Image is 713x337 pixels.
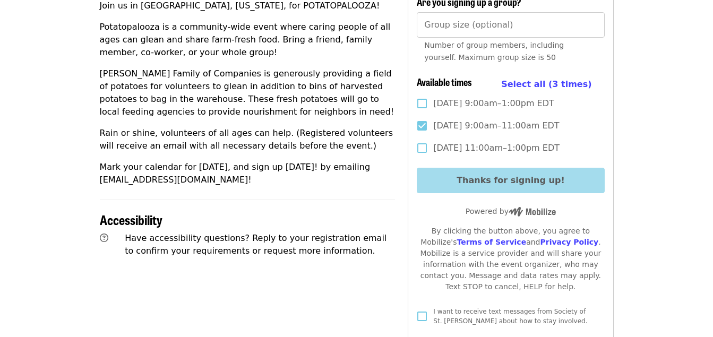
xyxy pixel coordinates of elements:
img: Powered by Mobilize [509,207,556,217]
p: Mark your calendar for [DATE], and sign up [DATE]! by emailing [EMAIL_ADDRESS][DOMAIN_NAME]! [100,161,396,186]
div: By clicking the button above, you agree to Mobilize's and . Mobilize is a service provider and wi... [417,226,604,292]
span: Have accessibility questions? Reply to your registration email to confirm your requirements or re... [125,233,386,256]
span: [DATE] 9:00am–11:00am EDT [433,119,559,132]
a: Privacy Policy [540,238,598,246]
span: Select all (3 times) [501,79,591,89]
i: question-circle icon [100,233,108,243]
p: Potatopalooza is a community-wide event where caring people of all ages can glean and share farm-... [100,21,396,59]
button: Select all (3 times) [501,76,591,92]
span: [DATE] 11:00am–1:00pm EDT [433,142,560,154]
p: [PERSON_NAME] Family of Companies is generously providing a field of potatoes for volunteers to g... [100,67,396,118]
input: [object Object] [417,12,604,38]
button: Thanks for signing up! [417,168,604,193]
span: Number of group members, including yourself. Maximum group size is 50 [424,41,564,62]
p: Rain or shine, volunteers of all ages can help. (Registered volunteers will receive an email with... [100,127,396,152]
span: Available times [417,75,472,89]
span: Powered by [466,207,556,215]
a: Terms of Service [457,238,526,246]
span: Accessibility [100,210,162,229]
span: [DATE] 9:00am–1:00pm EDT [433,97,554,110]
span: I want to receive text messages from Society of St. [PERSON_NAME] about how to stay involved. [433,308,587,325]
